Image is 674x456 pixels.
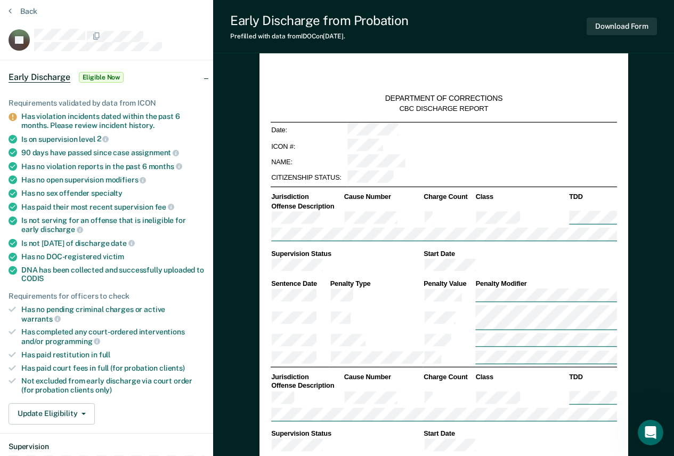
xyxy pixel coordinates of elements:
[21,238,205,248] div: Is not [DATE] of discharge
[423,249,616,258] th: Start Date
[9,403,95,425] button: Update Eligibility
[329,279,423,288] th: Penalty Type
[45,337,100,346] span: programming
[21,134,205,144] div: Is on supervision level
[21,202,205,212] div: Has paid their most recent supervision
[21,377,205,395] div: Not excluded from early discharge via court order (for probation clients
[21,162,205,171] div: Has no violation reports in the past 6
[103,252,124,261] span: victim
[131,148,179,157] span: assignment
[111,239,134,247] span: date
[638,420,663,445] iframe: Intercom live chat
[343,372,423,381] th: Cause Number
[21,175,205,185] div: Has no open supervision
[21,350,205,359] div: Has paid restitution in
[475,279,617,288] th: Penalty Modifier
[21,252,205,261] div: Has no DOC-registered
[21,274,44,283] span: CODIS
[270,249,423,258] th: Supervision Status
[423,279,474,288] th: Penalty Value
[423,193,474,202] th: Charge Count
[270,193,343,202] th: Jurisdiction
[270,138,346,154] td: ICON #:
[21,216,205,234] div: Is not serving for an offense that is ineligible for early
[475,372,569,381] th: Class
[21,315,61,323] span: warrants
[568,193,616,202] th: TDD
[270,372,343,381] th: Jurisdiction
[568,372,616,381] th: TDD
[99,350,110,359] span: full
[587,18,657,35] button: Download Form
[423,429,616,438] th: Start Date
[230,33,409,40] div: Prefilled with data from IDOC on [DATE] .
[21,266,205,284] div: DNA has been collected and successfully uploaded to
[9,292,205,301] div: Requirements for officers to check
[9,72,70,83] span: Early Discharge
[21,305,205,323] div: Has no pending criminal charges or active
[40,225,83,234] span: discharge
[270,429,423,438] th: Supervision Status
[21,189,205,198] div: Has no sex offender
[399,104,488,113] div: CBC DISCHARGE REPORT
[105,175,147,184] span: modifiers
[9,6,37,16] button: Back
[270,122,346,138] td: Date:
[159,364,185,372] span: clients)
[270,279,329,288] th: Sentence Date
[97,134,109,143] span: 2
[423,372,474,381] th: Charge Count
[21,148,205,157] div: 90 days have passed since case
[21,327,205,346] div: Has completed any court-ordered interventions and/or
[9,442,205,451] dt: Supervision
[91,189,123,197] span: specialty
[270,381,343,390] th: Offense Description
[95,386,112,394] span: only)
[270,170,346,186] td: CITIZENSHIP STATUS:
[149,162,182,171] span: months
[21,112,205,130] div: Has violation incidents dated within the past 6 months. Please review incident history.
[9,99,205,108] div: Requirements validated by data from ICON
[21,364,205,373] div: Has paid court fees in full (for probation
[230,13,409,28] div: Early Discharge from Probation
[155,203,174,211] span: fee
[343,193,423,202] th: Cause Number
[79,72,124,83] span: Eligible Now
[475,193,569,202] th: Class
[385,94,502,103] div: DEPARTMENT OF CORRECTIONS
[270,201,343,210] th: Offense Description
[270,154,346,170] td: NAME:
